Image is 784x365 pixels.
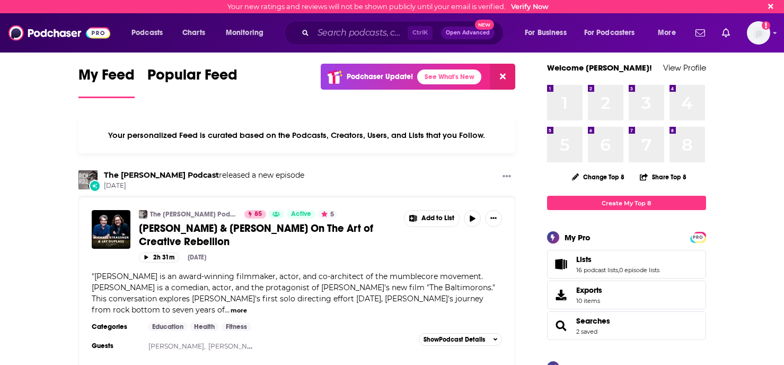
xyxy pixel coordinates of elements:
[318,210,337,219] button: 5
[92,272,495,315] span: [PERSON_NAME] is an award-winning filmmaker, actor, and co-architect of the mumblecore movement. ...
[231,306,247,315] button: more
[89,180,101,192] div: New Episode
[92,323,139,331] h3: Categories
[566,170,631,184] button: Change Top 8
[347,72,413,81] p: Podchaser Update!
[547,281,706,309] a: Exports
[92,272,495,315] span: "
[222,323,251,331] a: Fitness
[78,117,516,153] div: Your personalized Feed is curated based on the Podcasts, Creators, Users, and Lists that you Follow.
[441,27,495,39] button: Open AdvancedNew
[551,257,572,272] a: Lists
[547,63,652,73] a: Welcome [PERSON_NAME]!
[150,210,237,219] a: The [PERSON_NAME] Podcast
[576,255,592,264] span: Lists
[639,167,687,187] button: Share Top 8
[421,214,454,222] span: Add to List
[92,210,130,249] img: Jay Duplass & Michael Strassner On The Art of Creative Rebellion
[218,24,277,41] button: open menu
[78,66,135,90] span: My Feed
[139,222,397,248] a: [PERSON_NAME] & [PERSON_NAME] On The Art of Creative Rebellion
[419,333,503,346] button: ShowPodcast Details
[175,24,212,41] a: Charts
[139,222,373,248] span: [PERSON_NAME] & [PERSON_NAME] On The Art of Creative Rebellion
[663,63,706,73] a: View Profile
[254,209,262,220] span: 85
[182,25,205,40] span: Charts
[619,266,659,274] a: 0 episode lists
[475,20,494,30] span: New
[148,323,188,331] a: Education
[417,69,481,84] a: See What's New
[226,25,263,40] span: Monitoring
[577,24,650,41] button: open menu
[147,66,237,90] span: Popular Feed
[139,253,179,263] button: 2h 31m
[576,328,597,335] a: 2 saved
[525,25,567,40] span: For Business
[104,181,304,190] span: [DATE]
[576,297,602,305] span: 10 items
[650,24,689,41] button: open menu
[104,170,219,180] a: The Rich Roll Podcast
[313,24,408,41] input: Search podcasts, credits, & more...
[92,342,139,350] h3: Guests
[147,66,237,98] a: Popular Feed
[139,210,147,219] img: The Rich Roll Podcast
[446,30,490,36] span: Open Advanced
[576,316,610,326] a: Searches
[424,336,485,343] span: Show Podcast Details
[291,209,311,220] span: Active
[747,21,770,45] span: Logged in as cboulard
[762,21,770,30] svg: Email not verified
[124,24,177,41] button: open menu
[576,255,659,264] a: Lists
[294,21,514,45] div: Search podcasts, credits, & more...
[485,210,502,227] button: Show More Button
[148,342,206,350] a: [PERSON_NAME],
[208,342,264,350] a: [PERSON_NAME]
[190,323,219,331] a: Health
[565,232,591,242] div: My Pro
[188,254,206,261] div: [DATE]
[747,21,770,45] button: Show profile menu
[225,305,230,315] span: ...
[551,288,572,302] span: Exports
[227,3,549,11] div: Your new ratings and reviews will not be shown publicly until your email is verified.
[404,211,460,227] button: Show More Button
[517,24,580,41] button: open menu
[498,170,515,184] button: Show More Button
[576,285,602,295] span: Exports
[104,170,304,180] h3: released a new episode
[718,24,734,42] a: Show notifications dropdown
[8,23,110,43] img: Podchaser - Follow, Share and Rate Podcasts
[691,24,709,42] a: Show notifications dropdown
[658,25,676,40] span: More
[78,66,135,98] a: My Feed
[747,21,770,45] img: User Profile
[547,196,706,210] a: Create My Top 8
[692,233,704,241] a: PRO
[547,311,706,340] span: Searches
[618,266,619,274] span: ,
[408,26,433,40] span: Ctrl K
[287,210,315,219] a: Active
[244,210,266,219] a: 85
[78,170,98,189] img: The Rich Roll Podcast
[584,25,635,40] span: For Podcasters
[576,266,618,274] a: 16 podcast lists
[131,25,163,40] span: Podcasts
[547,250,706,279] span: Lists
[551,318,572,333] a: Searches
[511,3,549,11] a: Verify Now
